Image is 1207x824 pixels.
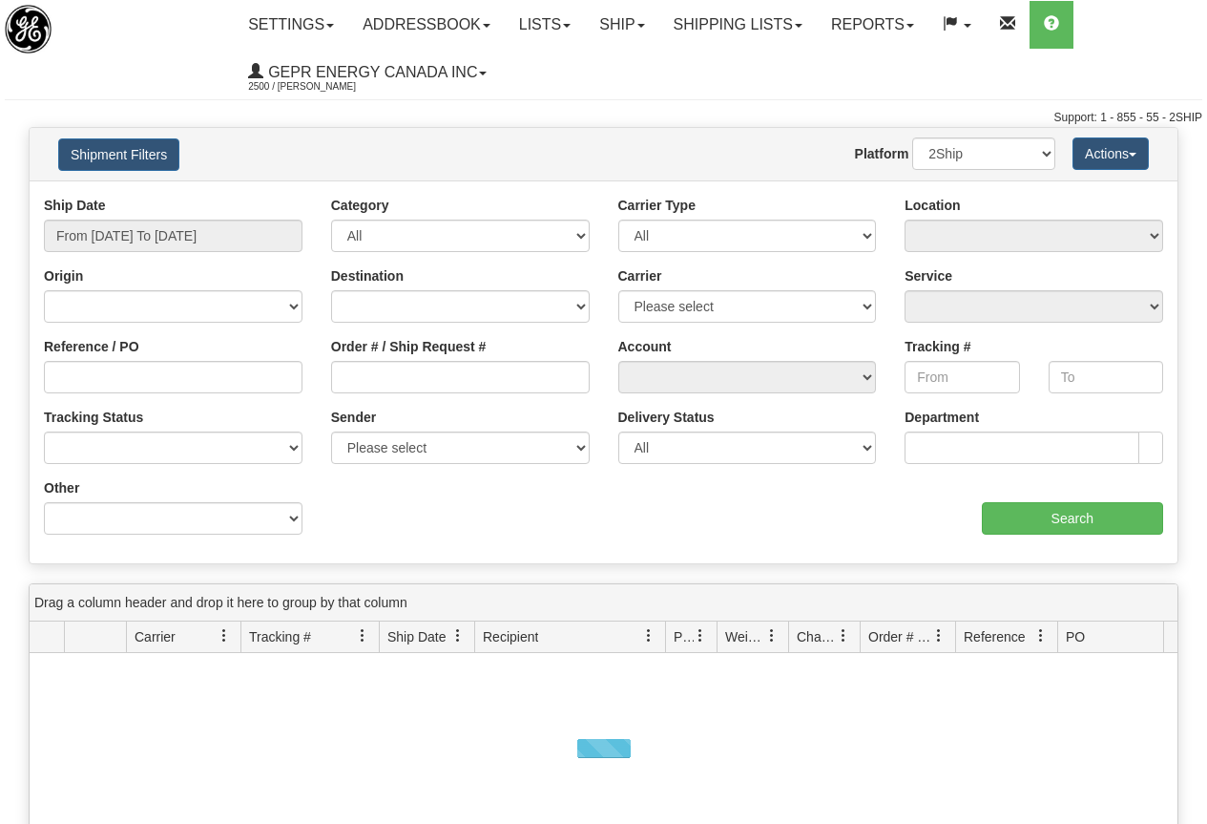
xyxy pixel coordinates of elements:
label: Other [44,478,79,497]
label: Origin [44,266,83,285]
th: Press ctrl + space to group [64,622,126,653]
a: Recipient filter column settings [633,620,665,652]
span: Packages [674,627,694,646]
label: Account [618,337,672,356]
a: Weight filter column settings [756,620,788,652]
button: Actions [1072,137,1149,170]
th: Press ctrl + space to group [860,622,955,653]
button: Shipment Filters [58,138,179,171]
span: Charge [797,627,837,646]
label: Category [331,196,389,215]
th: Press ctrl + space to group [665,622,717,653]
a: GEPR Energy Canada Inc 2500 / [PERSON_NAME] [234,49,501,96]
input: To [1049,361,1163,393]
div: Support: 1 - 855 - 55 - 2SHIP [5,110,1202,126]
span: PO [1066,627,1085,646]
a: Settings [234,1,348,49]
label: Service [905,266,952,285]
th: Press ctrl + space to group [474,622,665,653]
span: Carrier [135,627,176,646]
label: Tracking # [905,337,970,356]
th: Press ctrl + space to group [379,622,474,653]
a: Order # / Ship Request # filter column settings [923,620,955,652]
a: PO filter column settings [1152,620,1184,652]
label: Reference / PO [44,337,139,356]
a: Tracking # filter column settings [346,620,379,652]
label: Tracking Status [44,408,143,427]
span: GEPR Energy Canada Inc [263,64,477,80]
label: Location [905,196,960,215]
th: Press ctrl + space to group [126,622,240,653]
span: Order # / Ship Request # [868,627,932,646]
a: Charge filter column settings [827,620,860,652]
label: Order # / Ship Request # [331,337,487,356]
th: Press ctrl + space to group [1057,622,1184,653]
span: Weight [725,627,765,646]
span: 2500 / [PERSON_NAME] [248,77,391,96]
a: Shipping lists [659,1,817,49]
span: Ship Date [387,627,446,646]
label: Carrier [618,266,662,285]
input: From [905,361,1019,393]
a: Addressbook [348,1,505,49]
th: Press ctrl + space to group [788,622,860,653]
a: Lists [505,1,585,49]
a: Ship [585,1,658,49]
label: Department [905,408,979,427]
input: Search [982,502,1164,535]
th: Press ctrl + space to group [240,622,379,653]
span: Tracking # [249,627,311,646]
label: Platform [855,144,909,163]
div: Drag a column header and drop it here to group by that column [30,584,1177,622]
img: logo2500.jpg [5,5,52,53]
a: Ship Date filter column settings [442,620,474,652]
th: Press ctrl + space to group [717,622,788,653]
th: Press ctrl + space to group [955,622,1057,653]
label: Delivery Status [618,408,715,427]
label: Sender [331,408,376,427]
label: Ship Date [44,196,106,215]
iframe: chat widget [1163,314,1205,509]
label: Carrier Type [618,196,696,215]
span: Recipient [483,627,538,646]
span: Reference [964,627,1026,646]
a: Reference filter column settings [1025,620,1057,652]
a: Packages filter column settings [684,620,717,652]
a: Reports [817,1,928,49]
label: Destination [331,266,404,285]
a: Carrier filter column settings [208,620,240,652]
